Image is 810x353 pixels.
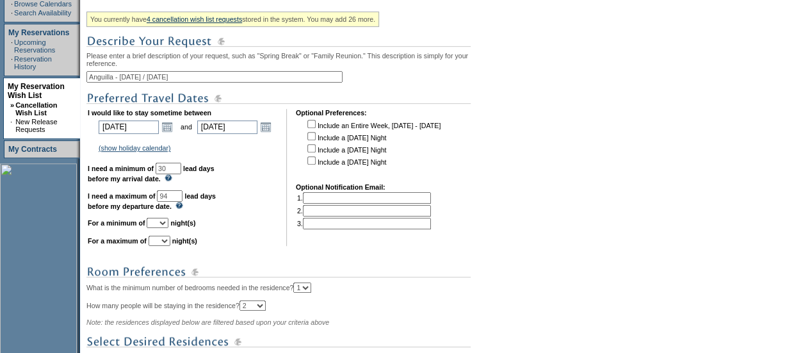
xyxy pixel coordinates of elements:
[10,101,14,109] b: »
[305,118,441,174] td: Include an Entire Week, [DATE] - [DATE] Include a [DATE] Night Include a [DATE] Night Include a [...
[172,237,197,245] b: night(s)
[99,120,159,134] input: Date format: M/D/Y. Shortcut keys: [T] for Today. [UP] or [.] for Next Day. [DOWN] or [,] for Pre...
[297,192,431,204] td: 1.
[11,38,13,54] td: ·
[14,9,71,17] a: Search Availability
[259,120,273,134] a: Open the calendar popup.
[88,165,154,172] b: I need a minimum of
[15,118,57,133] a: New Release Requests
[8,82,65,100] a: My Reservation Wish List
[15,101,57,117] a: Cancellation Wish List
[99,144,171,152] a: (show holiday calendar)
[175,202,183,209] img: questionMark_lightBlue.gif
[88,192,216,210] b: lead days before my departure date.
[86,318,329,326] span: Note: the residences displayed below are filtered based upon your criteria above
[296,109,367,117] b: Optional Preferences:
[8,145,57,154] a: My Contracts
[88,237,147,245] b: For a maximum of
[10,118,14,133] td: ·
[14,38,55,54] a: Upcoming Reservations
[14,55,52,70] a: Reservation History
[88,192,155,200] b: I need a maximum of
[197,120,257,134] input: Date format: M/D/Y. Shortcut keys: [T] for Today. [UP] or [.] for Next Day. [DOWN] or [,] for Pre...
[8,28,69,37] a: My Reservations
[88,109,211,117] b: I would like to stay sometime between
[296,183,385,191] b: Optional Notification Email:
[86,12,379,27] div: You currently have stored in the system. You may add 26 more.
[88,219,145,227] b: For a minimum of
[297,205,431,217] td: 2.
[297,218,431,229] td: 3.
[160,120,174,134] a: Open the calendar popup.
[11,9,13,17] td: ·
[165,174,172,181] img: questionMark_lightBlue.gif
[11,55,13,70] td: ·
[88,165,215,183] b: lead days before my arrival date.
[179,118,194,136] td: and
[170,219,195,227] b: night(s)
[147,15,242,23] a: 4 cancellation wish list requests
[86,264,471,280] img: subTtlRoomPreferences.gif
